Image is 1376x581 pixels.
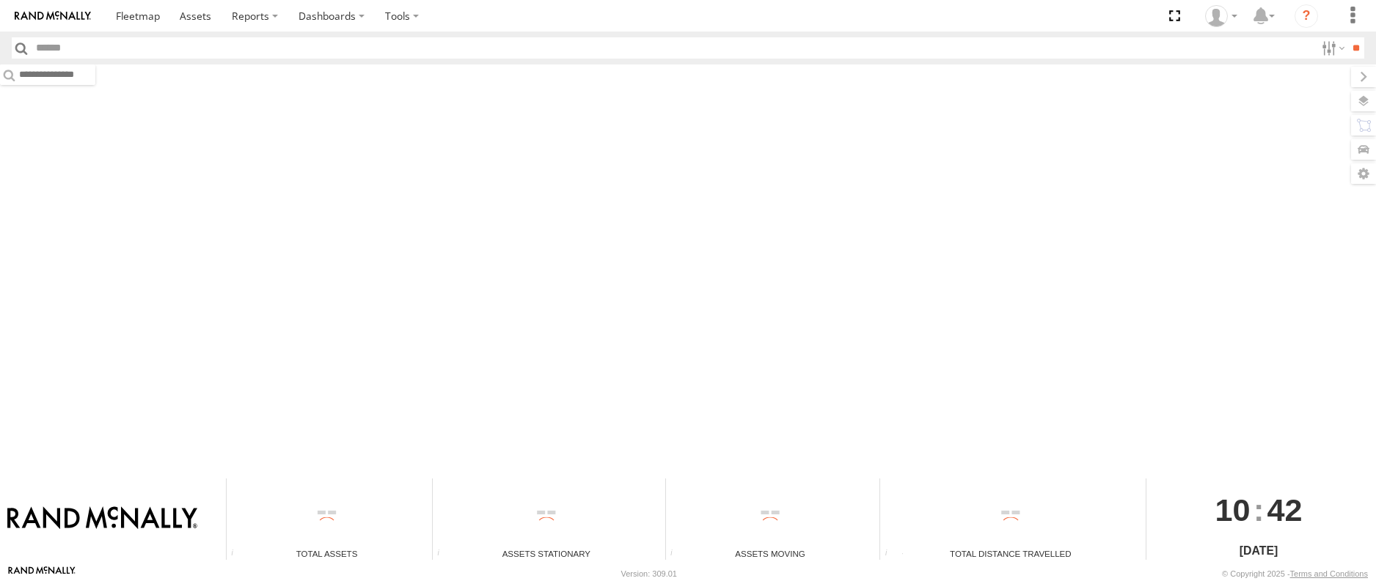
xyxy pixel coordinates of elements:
div: Total Assets [227,547,427,560]
div: Assets Stationary [433,547,659,560]
div: [DATE] [1146,542,1370,560]
a: Visit our Website [8,566,76,581]
i: ? [1295,4,1318,28]
div: © Copyright 2025 - [1222,569,1368,578]
img: Rand McNally [7,506,197,531]
label: Map Settings [1351,163,1376,184]
div: Total number of Enabled Assets [227,549,249,560]
div: Version: 309.01 [621,569,677,578]
div: Total number of assets current stationary. [433,549,455,560]
span: 42 [1267,478,1303,541]
div: Julio Aguilar [1200,5,1243,27]
img: rand-logo.svg [15,11,91,21]
div: Total Distance Travelled [880,547,1141,560]
div: Assets Moving [666,547,875,560]
div: : [1146,478,1370,541]
div: Total number of assets current in transit. [666,549,688,560]
label: Search Filter Options [1316,37,1347,59]
div: Total distance travelled by all assets within specified date range and applied filters [880,549,902,560]
a: Terms and Conditions [1290,569,1368,578]
span: 10 [1215,478,1251,541]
